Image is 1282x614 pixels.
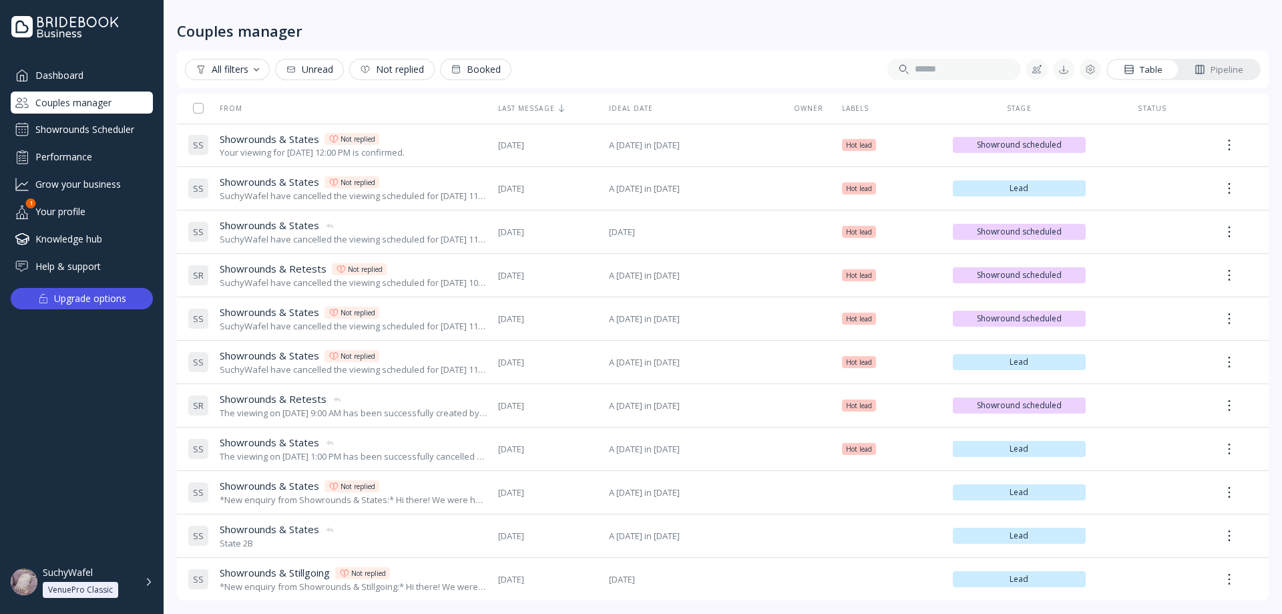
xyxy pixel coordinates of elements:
span: Showround scheduled [958,226,1081,237]
div: Not replied [341,307,375,318]
a: Couples manager [11,92,153,114]
span: Showround scheduled [958,140,1081,150]
div: Pipeline [1195,63,1243,76]
span: Showrounds & States [220,218,319,233]
span: Showrounds & States [220,479,319,493]
div: Status [1096,104,1208,113]
div: Not replied [341,177,375,188]
span: [DATE] [498,226,598,239]
span: Showrounds & States [220,522,319,536]
div: SuchyWafel [43,567,93,579]
span: A [DATE] in [DATE] [609,486,776,499]
img: dpr=1,fit=cover,g=face,w=48,h=48 [11,569,37,595]
span: [DATE] [609,226,776,239]
button: All filters [185,59,270,80]
span: [DATE] [498,530,598,543]
span: Hot lead [846,313,872,324]
div: Owner [787,104,831,113]
div: Upgrade options [54,289,126,308]
div: Couples manager [177,21,302,40]
span: [DATE] [498,356,598,369]
span: A [DATE] in [DATE] [609,269,776,282]
span: Showrounds & States [220,349,319,363]
div: Table [1124,63,1162,76]
span: Showrounds & States [220,305,319,319]
span: [DATE] [609,573,776,586]
div: Ideal date [609,104,776,113]
span: Showrounds & States [220,132,319,146]
span: Lead [958,444,1081,454]
span: [DATE] [498,400,598,412]
span: Lead [958,487,1081,498]
div: Not replied [348,264,383,275]
span: Hot lead [846,140,872,150]
div: Not replied [341,351,375,361]
span: Lead [958,574,1081,585]
div: 1 [26,198,36,208]
a: Showrounds Scheduler [11,119,153,140]
span: A [DATE] in [DATE] [609,400,776,412]
a: Your profile1 [11,200,153,222]
div: *New enquiry from Showrounds & States:* Hi there! We were hoping to use the Bridebook calendar to... [220,494,487,506]
div: S S [188,221,209,243]
span: [DATE] [498,313,598,325]
div: State 2B [220,537,335,550]
div: S S [188,482,209,503]
div: From [188,104,242,113]
span: Hot lead [846,270,872,281]
button: Upgrade options [11,288,153,309]
div: S S [188,134,209,156]
div: Last message [498,104,598,113]
div: Dashboard [11,64,153,86]
span: Showround scheduled [958,400,1081,411]
div: S S [188,308,209,329]
span: [DATE] [498,182,598,195]
span: Hot lead [846,400,872,411]
a: Help & support [11,255,153,277]
a: Knowledge hub [11,228,153,250]
span: A [DATE] in [DATE] [609,356,776,369]
span: Hot lead [846,226,872,237]
div: VenuePro Classic [48,585,113,595]
button: Booked [440,59,511,80]
div: S S [188,351,209,373]
span: [DATE] [498,573,598,586]
div: S S [188,178,209,199]
span: Lead [958,183,1081,194]
div: SuchyWafel have cancelled the viewing scheduled for [DATE] 11:00 AM [220,363,487,376]
div: S R [188,395,209,416]
span: Showrounds & Retests [220,392,327,406]
div: Your profile [11,200,153,222]
button: Unread [275,59,344,80]
div: Unread [286,64,333,75]
div: Not replied [341,134,375,144]
div: *New enquiry from Showrounds & Stillgoing:* Hi there! We were hoping to use the Bridebook calenda... [220,581,487,593]
a: Grow your business [11,173,153,195]
span: [DATE] [498,486,598,499]
span: Showrounds & States [220,175,319,189]
button: Not replied [349,59,435,80]
span: [DATE] [498,443,598,456]
div: S S [188,569,209,590]
div: Stage [953,104,1086,113]
div: S R [188,265,209,286]
span: Showrounds & Stillgoing [220,566,330,580]
div: All filters [196,64,259,75]
div: Your viewing for [DATE] 12:00 PM is confirmed. [220,146,405,159]
div: Booked [451,64,501,75]
span: Showrounds & Retests [220,262,327,276]
div: SuchyWafel have cancelled the viewing scheduled for [DATE] 10:00 AM [220,277,487,289]
span: Hot lead [846,444,872,454]
div: SuchyWafel have cancelled the viewing scheduled for [DATE] 11:00 AM [220,233,487,246]
a: Performance [11,146,153,168]
div: Not replied [360,64,424,75]
div: SuchyWafel have cancelled the viewing scheduled for [DATE] 11:30 AM [220,190,487,202]
span: A [DATE] in [DATE] [609,139,776,152]
div: Not replied [341,481,375,492]
div: The viewing on [DATE] 9:00 AM has been successfully created by SuchyWafel. [220,407,487,420]
span: A [DATE] in [DATE] [609,313,776,325]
